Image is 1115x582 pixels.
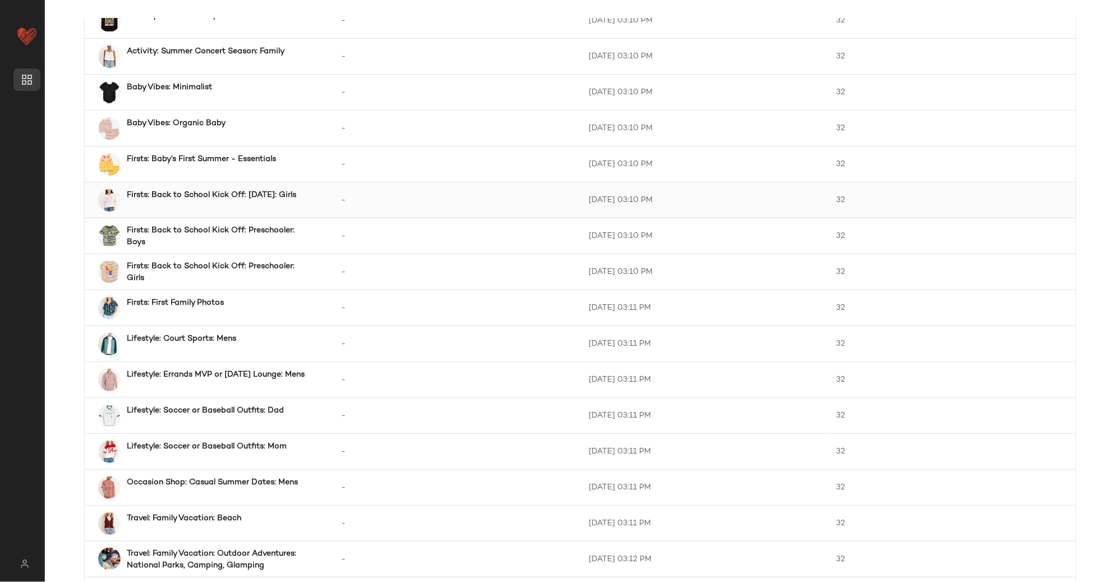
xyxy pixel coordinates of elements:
td: - [332,75,580,111]
td: - [332,182,580,218]
td: 32 [828,326,1076,362]
td: [DATE] 03:11 PM [580,398,828,434]
b: Lifestyle: Court Sports: Mens [127,333,237,345]
b: Travel: Family Vacation: Beach [127,512,242,524]
td: - [332,218,580,254]
td: - [332,290,580,326]
td: [DATE] 03:10 PM [580,3,828,39]
img: svg%3e [13,560,35,569]
b: Baby Vibes: Organic Baby [127,117,226,129]
td: - [332,39,580,75]
td: 32 [828,506,1076,542]
td: 32 [828,290,1076,326]
b: Travel: Family Vacation: Outdoor Adventures: National Parks, Camping, Glamping [127,548,313,571]
td: - [332,362,580,398]
td: 32 [828,39,1076,75]
td: - [332,3,580,39]
td: 32 [828,542,1076,578]
td: [DATE] 03:11 PM [580,470,828,506]
img: heart_red.DM2ytmEG.svg [16,25,38,47]
td: 32 [828,218,1076,254]
td: [DATE] 03:10 PM [580,254,828,290]
b: Lifestyle: Soccer or Baseball Outfits: Mom [127,441,287,452]
td: 32 [828,111,1076,146]
td: - [332,111,580,146]
b: Firsts: Back to School Kick Off: Preschooler: Girls [127,260,313,284]
td: [DATE] 03:10 PM [580,111,828,146]
td: 32 [828,182,1076,218]
td: - [332,398,580,434]
td: [DATE] 03:11 PM [580,362,828,398]
b: Occasion Shop: Casual Summer Dates: Mens [127,476,299,488]
td: - [332,434,580,470]
td: [DATE] 03:11 PM [580,290,828,326]
td: 32 [828,362,1076,398]
td: - [332,506,580,542]
b: Firsts: Baby’s First Summer - Essentials [127,153,277,165]
td: - [332,326,580,362]
td: [DATE] 03:10 PM [580,146,828,182]
td: [DATE] 03:10 PM [580,39,828,75]
td: - [332,470,580,506]
td: - [332,254,580,290]
td: 32 [828,434,1076,470]
td: 32 [828,398,1076,434]
td: 32 [828,470,1076,506]
td: 32 [828,75,1076,111]
td: [DATE] 03:10 PM [580,218,828,254]
b: Lifestyle: Errands MVP or [DATE] Lounge: Mens [127,369,305,381]
td: 32 [828,3,1076,39]
td: 32 [828,254,1076,290]
td: [DATE] 03:10 PM [580,75,828,111]
b: Activity: Summer Concert Season: Family [127,45,285,57]
td: 32 [828,146,1076,182]
b: Firsts: Back to School Kick Off: [DATE]: Girls [127,189,297,201]
td: [DATE] 03:11 PM [580,434,828,470]
td: [DATE] 03:12 PM [580,542,828,578]
b: Firsts: First Family Photos [127,297,224,309]
td: - [332,146,580,182]
b: Firsts: Back to School Kick Off: Preschooler: Boys [127,224,313,248]
td: [DATE] 03:11 PM [580,506,828,542]
b: Lifestyle: Soccer or Baseball Outfits: Dad [127,405,285,416]
td: - [332,542,580,578]
td: [DATE] 03:10 PM [580,182,828,218]
b: Baby Vibes: Minimalist [127,81,213,93]
td: [DATE] 03:11 PM [580,326,828,362]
